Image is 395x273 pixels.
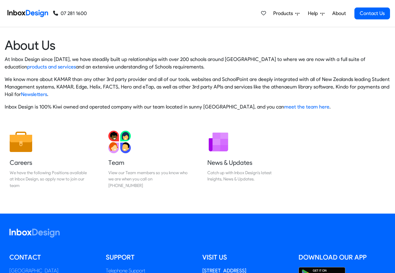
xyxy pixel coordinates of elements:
a: Products [271,7,302,20]
h5: Support [106,253,193,262]
img: 2022_01_13_icon_team.svg [108,131,131,153]
a: Team View our Team members so you know who we are when you call on [PHONE_NUMBER] [103,126,193,194]
h5: Careers [10,158,89,167]
h5: News & Updates [207,158,287,167]
div: We have the following Positions available at Inbox Design, so apply now to join our team [10,169,89,189]
a: products and services [27,64,76,70]
span: Products [273,10,295,17]
a: Careers We have the following Positions available at Inbox Design, so apply now to join our team [5,126,94,194]
a: meet the team here [284,104,329,110]
img: 2022_01_12_icon_newsletter.svg [207,131,230,153]
a: News & Updates Catch up with Inbox Design's latest Insights, News & Updates. [202,126,292,194]
img: 2022_01_13_icon_job.svg [10,131,32,153]
div: Catch up with Inbox Design's latest Insights, News & Updates. [207,169,287,182]
a: Newsletters [21,91,47,97]
h5: Contact [9,253,96,262]
h5: Download our App [299,253,386,262]
a: Contact Us [354,8,390,19]
a: About [330,7,348,20]
p: At Inbox Design since [DATE], we have steadily built up relationships with over 200 schools aroun... [5,56,390,71]
img: logo_inboxdesign_white.svg [9,229,60,238]
heading: About Us [5,37,390,53]
p: Inbox Design is 100% Kiwi owned and operated company with our team located in sunny [GEOGRAPHIC_D... [5,103,390,111]
h5: Team [108,158,188,167]
a: 07 281 1600 [53,10,87,17]
div: View our Team members so you know who we are when you call on [PHONE_NUMBER] [108,169,188,189]
h5: Visit us [202,253,289,262]
a: Help [305,7,327,20]
span: Help [308,10,320,17]
p: We know more about KAMAR than any other 3rd party provider and all of our tools, websites and Sch... [5,76,390,98]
